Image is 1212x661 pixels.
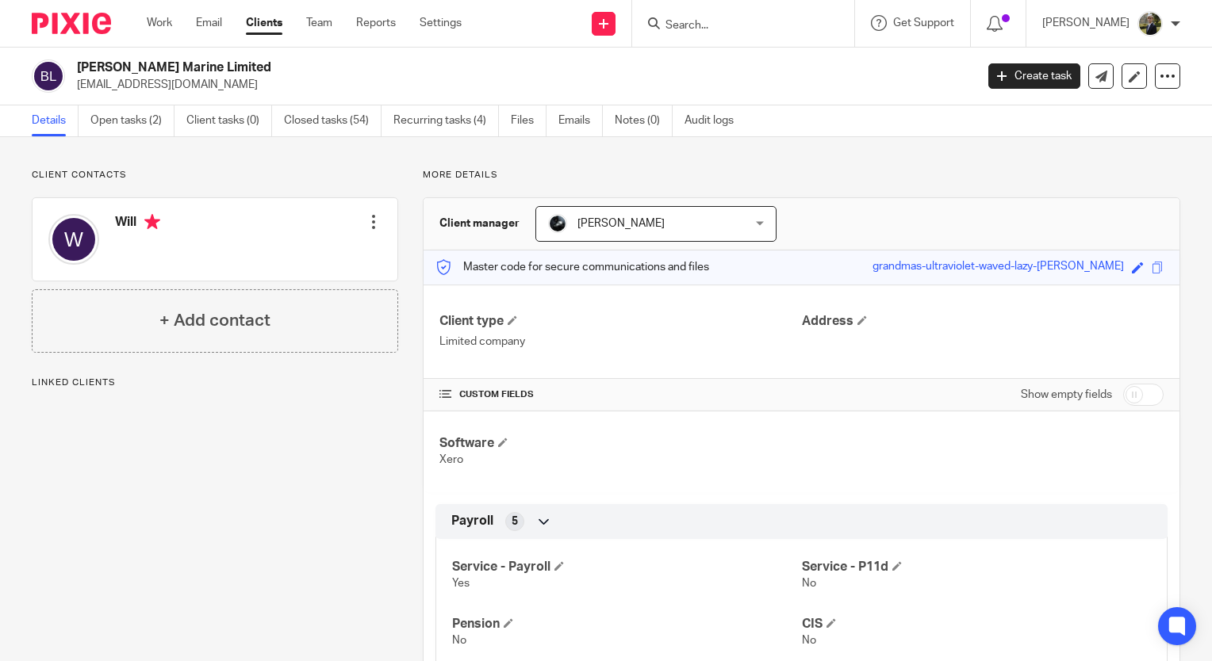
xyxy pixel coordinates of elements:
p: Linked clients [32,376,398,389]
a: Create task [988,63,1080,89]
h4: CUSTOM FIELDS [439,388,801,401]
span: No [802,635,816,646]
p: More details [423,169,1180,181]
span: Payroll [451,513,493,529]
span: [PERSON_NAME] [577,218,665,229]
a: Work [147,15,172,31]
h4: Software [439,435,801,452]
span: 5 [512,514,518,529]
img: ACCOUNTING4EVERYTHING-9.jpg [1137,11,1163,36]
a: Notes (0) [615,105,673,136]
a: Email [196,15,222,31]
img: svg%3E [32,59,65,93]
p: Client contacts [32,169,398,181]
a: Client tasks (0) [186,105,272,136]
a: Settings [420,15,462,31]
h4: Service - P11d [802,559,1151,575]
span: Get Support [893,17,954,29]
h4: + Add contact [159,308,270,333]
h4: Will [115,214,160,234]
a: Closed tasks (54) [284,105,382,136]
label: Show empty fields [1021,387,1112,403]
a: Recurring tasks (4) [393,105,499,136]
a: Reports [356,15,396,31]
img: 1000002122.jpg [548,214,567,233]
p: Master code for secure communications and files [435,259,709,275]
i: Primary [144,214,160,230]
span: No [802,578,816,589]
img: Pixie [32,13,111,34]
h2: [PERSON_NAME] Marine Limited [77,59,787,76]
h4: Client type [439,313,801,330]
a: Clients [246,15,282,31]
a: Open tasks (2) [90,105,175,136]
h4: CIS [802,616,1151,632]
h4: Service - Payroll [452,559,801,575]
p: [PERSON_NAME] [1042,15,1130,31]
h4: Pension [452,616,801,632]
span: No [452,635,466,646]
div: grandmas-ultraviolet-waved-lazy-[PERSON_NAME] [873,258,1124,277]
p: Limited company [439,334,801,350]
a: Audit logs [685,105,746,136]
span: Yes [452,578,470,589]
a: Team [306,15,332,31]
p: [EMAIL_ADDRESS][DOMAIN_NAME] [77,77,965,93]
img: svg%3E [48,214,99,265]
span: Xero [439,454,463,465]
input: Search [664,19,807,33]
a: Emails [558,105,603,136]
h3: Client manager [439,216,520,231]
a: Files [511,105,547,136]
h4: Address [802,313,1164,330]
a: Details [32,105,79,136]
